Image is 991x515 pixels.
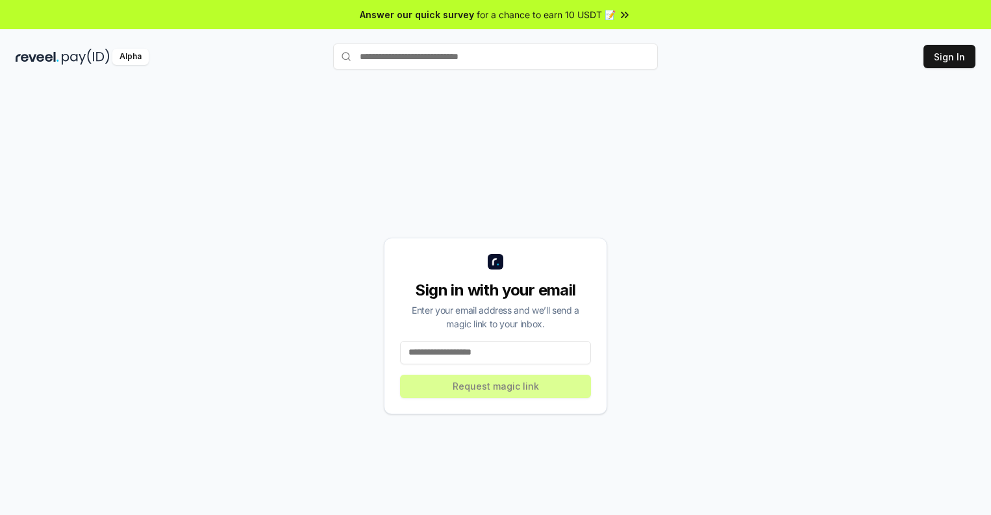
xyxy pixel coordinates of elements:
[16,49,59,65] img: reveel_dark
[477,8,616,21] span: for a chance to earn 10 USDT 📝
[360,8,474,21] span: Answer our quick survey
[400,303,591,331] div: Enter your email address and we’ll send a magic link to your inbox.
[62,49,110,65] img: pay_id
[112,49,149,65] div: Alpha
[400,280,591,301] div: Sign in with your email
[488,254,503,270] img: logo_small
[923,45,975,68] button: Sign In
